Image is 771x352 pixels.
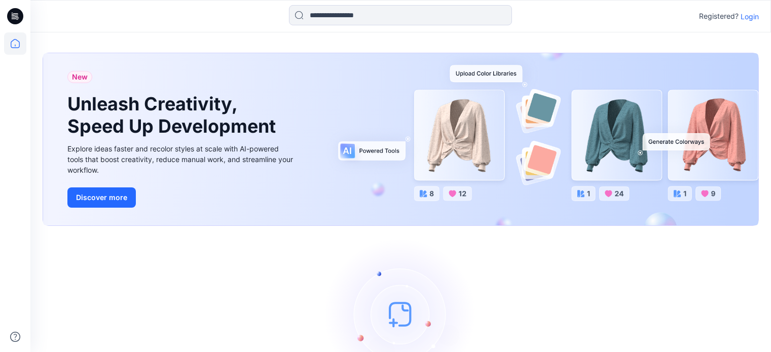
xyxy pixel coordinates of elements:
h1: Unleash Creativity, Speed Up Development [67,93,280,137]
span: New [72,71,88,83]
a: Discover more [67,187,296,208]
div: Explore ideas faster and recolor styles at scale with AI-powered tools that boost creativity, red... [67,143,296,175]
button: Discover more [67,187,136,208]
p: Login [741,11,759,22]
p: Registered? [699,10,739,22]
